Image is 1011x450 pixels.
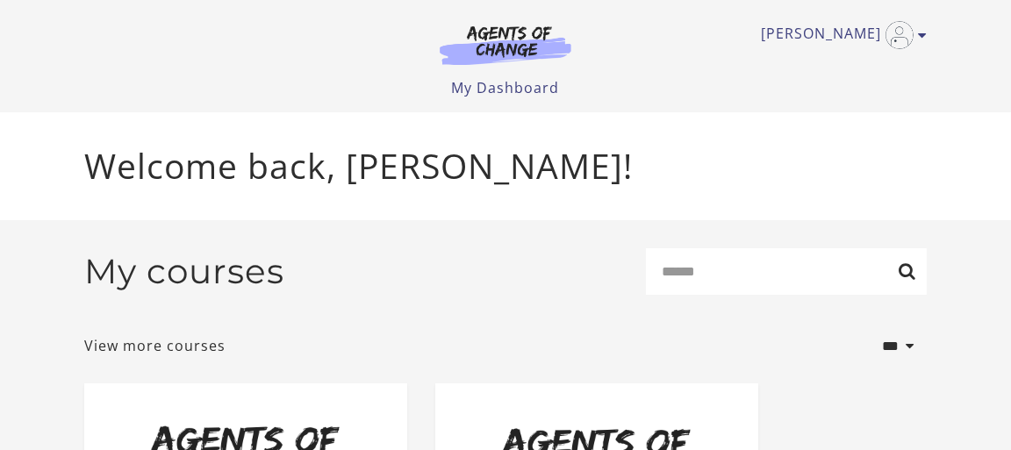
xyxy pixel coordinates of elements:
[421,25,590,65] img: Agents of Change Logo
[84,251,284,292] h2: My courses
[84,140,927,192] p: Welcome back, [PERSON_NAME]!
[84,335,226,356] a: View more courses
[761,21,918,49] a: Toggle menu
[452,78,560,97] a: My Dashboard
